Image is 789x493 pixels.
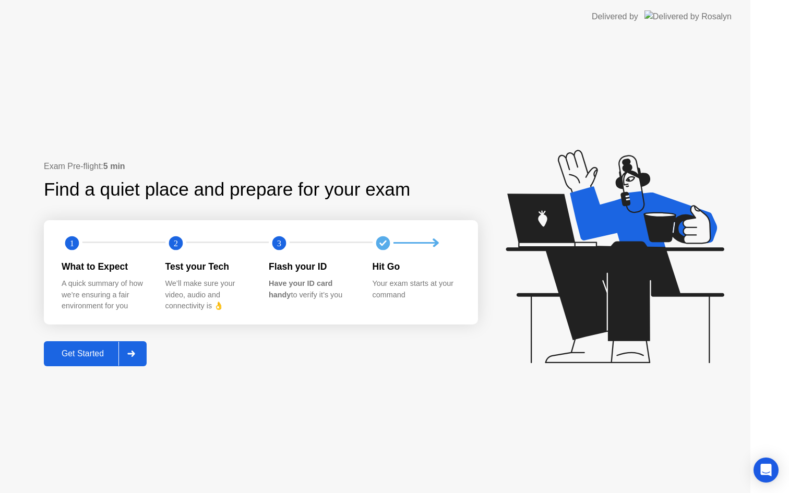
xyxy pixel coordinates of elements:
div: What to Expect [62,260,149,273]
button: Get Started [44,341,147,366]
text: 2 [173,238,177,248]
div: Open Intercom Messenger [754,458,779,483]
div: Flash your ID [269,260,356,273]
div: A quick summary of how we’re ensuring a fair environment for you [62,278,149,312]
div: Delivered by [592,10,638,23]
div: Get Started [47,349,118,358]
div: Your exam starts at your command [373,278,460,300]
div: to verify it’s you [269,278,356,300]
div: Hit Go [373,260,460,273]
text: 1 [70,238,74,248]
div: Find a quiet place and prepare for your exam [44,176,412,203]
b: 5 min [103,162,125,171]
div: We’ll make sure your video, audio and connectivity is 👌 [165,278,253,312]
img: Delivered by Rosalyn [644,10,732,22]
div: Exam Pre-flight: [44,160,478,173]
div: Test your Tech [165,260,253,273]
text: 3 [277,238,281,248]
b: Have your ID card handy [269,279,332,299]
